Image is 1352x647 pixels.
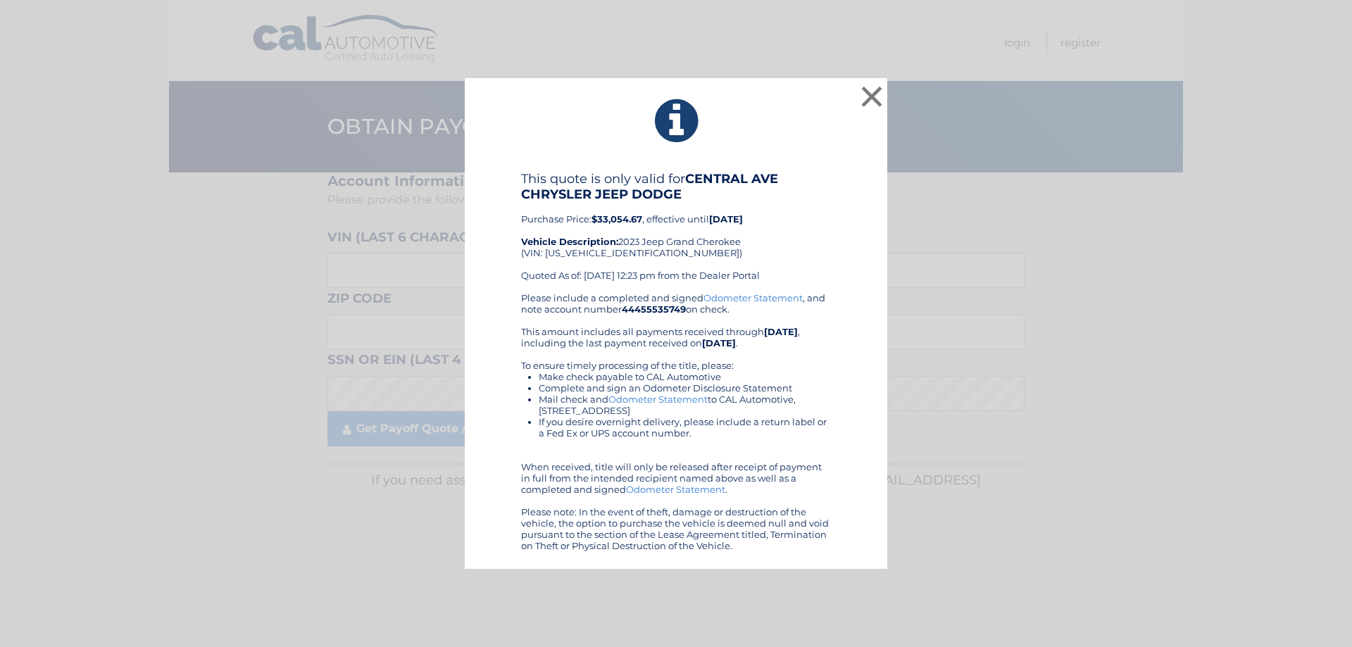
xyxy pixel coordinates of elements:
div: Purchase Price: , effective until 2023 Jeep Grand Cherokee (VIN: [US_VEHICLE_IDENTIFICATION_NUMBE... [521,171,831,292]
li: If you desire overnight delivery, please include a return label or a Fed Ex or UPS account number. [539,416,831,439]
a: Odometer Statement [608,394,708,405]
li: Complete and sign an Odometer Disclosure Statement [539,382,831,394]
a: Odometer Statement [626,484,725,495]
b: [DATE] [764,326,798,337]
div: Please include a completed and signed , and note account number on check. This amount includes al... [521,292,831,551]
b: [DATE] [702,337,736,348]
a: Odometer Statement [703,292,803,303]
li: Make check payable to CAL Automotive [539,371,831,382]
b: CENTRAL AVE CHRYSLER JEEP DODGE [521,171,778,202]
button: × [858,82,886,111]
li: Mail check and to CAL Automotive, [STREET_ADDRESS] [539,394,831,416]
b: 44455535749 [622,303,686,315]
b: $33,054.67 [591,213,642,225]
b: [DATE] [709,213,743,225]
strong: Vehicle Description: [521,236,618,247]
h4: This quote is only valid for [521,171,831,202]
